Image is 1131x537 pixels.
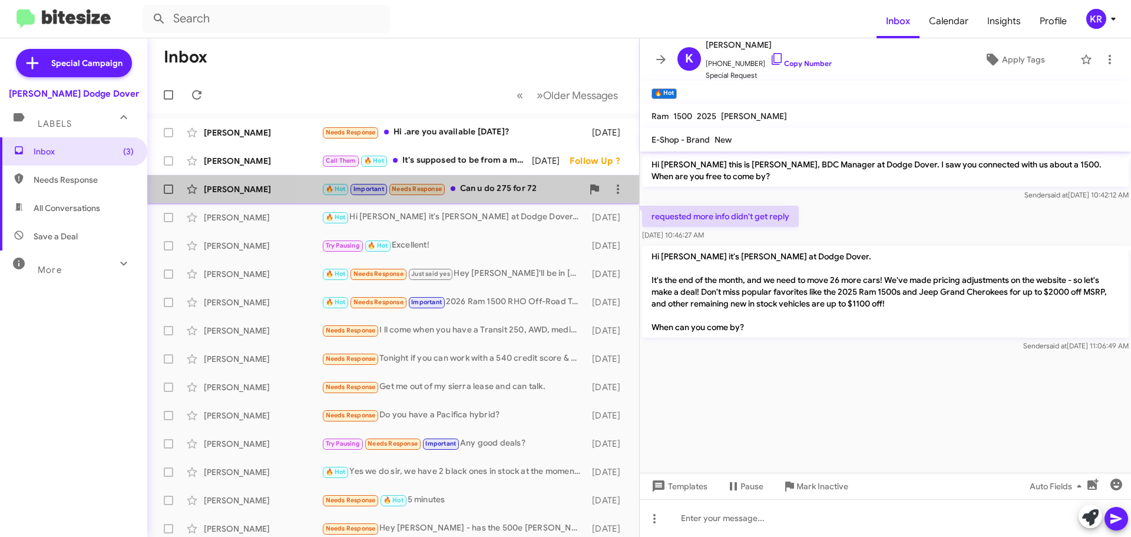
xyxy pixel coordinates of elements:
[364,157,384,164] span: 🔥 Hot
[51,57,123,69] span: Special Campaign
[326,270,346,278] span: 🔥 Hot
[34,230,78,242] span: Save a Deal
[586,353,630,365] div: [DATE]
[673,111,692,121] span: 1500
[1030,4,1076,38] span: Profile
[326,298,346,306] span: 🔥 Hot
[34,202,100,214] span: All Conversations
[586,212,630,223] div: [DATE]
[642,206,799,227] p: requested more info didn't get reply
[353,270,404,278] span: Needs Response
[1076,9,1118,29] button: KR
[322,239,586,252] div: Excellent!
[586,381,630,393] div: [DATE]
[954,49,1074,70] button: Apply Tags
[38,265,62,275] span: More
[517,88,523,103] span: «
[383,496,404,504] span: 🔥 Hot
[204,353,322,365] div: [PERSON_NAME]
[1046,341,1067,350] span: said at
[322,493,586,507] div: 5 minutes
[1023,341,1129,350] span: Sender [DATE] 11:06:49 AM
[143,5,390,33] input: Search
[586,495,630,506] div: [DATE]
[38,118,72,129] span: Labels
[34,174,134,186] span: Needs Response
[586,296,630,308] div: [DATE]
[204,495,322,506] div: [PERSON_NAME]
[685,50,693,68] span: K
[326,213,346,221] span: 🔥 Hot
[326,129,376,136] span: Needs Response
[16,49,132,77] a: Special Campaign
[322,295,586,309] div: 2026 Ram 1500 RHO Off-Road Truck | Specs, Engines, & More [URL][DOMAIN_NAME]
[586,523,630,535] div: [DATE]
[978,4,1030,38] a: Insights
[796,476,848,497] span: Mark Inactive
[770,59,832,68] a: Copy Number
[353,185,384,193] span: Important
[204,127,322,139] div: [PERSON_NAME]
[586,268,630,280] div: [DATE]
[425,440,456,447] span: Important
[204,268,322,280] div: [PERSON_NAME]
[322,465,586,479] div: Yes we do sir, we have 2 black ones in stock at the moment and One of them is a limited edition M...
[353,298,404,306] span: Needs Response
[326,242,360,249] span: Try Pausing
[322,408,586,422] div: Do you have a Pacifica hybrid?
[326,496,376,504] span: Needs Response
[543,89,618,102] span: Older Messages
[9,88,139,100] div: [PERSON_NAME] Dodge Dover
[586,240,630,252] div: [DATE]
[326,185,346,193] span: 🔥 Hot
[322,182,583,196] div: Can u do 275 for 72
[706,38,832,52] span: [PERSON_NAME]
[322,437,586,450] div: Any good deals?
[1086,9,1106,29] div: KR
[164,48,207,67] h1: Inbox
[706,52,832,70] span: [PHONE_NUMBER]
[717,476,773,497] button: Pause
[322,154,532,167] div: It's supposed to be from a manager about getting my car fixed
[204,155,322,167] div: [PERSON_NAME]
[642,230,704,239] span: [DATE] 10:46:27 AM
[532,155,570,167] div: [DATE]
[326,440,360,447] span: Try Pausing
[510,83,625,107] nav: Page navigation example
[586,438,630,450] div: [DATE]
[322,267,586,281] div: Hey [PERSON_NAME]'ll be in [DATE] JC knows I'm coming in I have a lease that has an heating/ac is...
[1020,476,1096,497] button: Auto Fields
[537,88,543,103] span: »
[322,324,586,337] div: I ll come when you have a Transit 250, AWD, medium roof cargo van. Let me know.
[411,270,450,278] span: Just said yes
[586,325,630,337] div: [DATE]
[322,352,586,365] div: Tonight if you can work with a 540 credit score & a $2000 down payment
[322,522,586,535] div: Hey [PERSON_NAME] - has the 500e [PERSON_NAME] Edition arrived?
[204,466,322,478] div: [PERSON_NAME]
[1030,476,1086,497] span: Auto Fields
[649,476,707,497] span: Templates
[1002,49,1045,70] span: Apply Tags
[586,466,630,478] div: [DATE]
[326,327,376,334] span: Needs Response
[740,476,763,497] span: Pause
[204,438,322,450] div: [PERSON_NAME]
[411,298,442,306] span: Important
[697,111,716,121] span: 2025
[326,383,376,391] span: Needs Response
[368,440,418,447] span: Needs Response
[920,4,978,38] a: Calendar
[877,4,920,38] a: Inbox
[204,240,322,252] div: [PERSON_NAME]
[368,242,388,249] span: 🔥 Hot
[586,410,630,421] div: [DATE]
[326,355,376,363] span: Needs Response
[204,296,322,308] div: [PERSON_NAME]
[773,476,858,497] button: Mark Inactive
[322,380,586,394] div: Get me out of my sierra lease and can talk.
[326,411,376,419] span: Needs Response
[34,146,134,157] span: Inbox
[322,210,586,224] div: Hi [PERSON_NAME] it's [PERSON_NAME] at Dodge Dover. It's the end of the month, and we need to mov...
[715,134,732,145] span: New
